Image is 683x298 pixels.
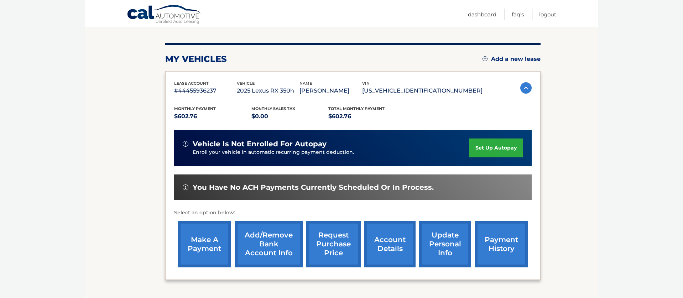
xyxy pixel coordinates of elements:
p: #44455936237 [174,86,237,96]
a: request purchase price [306,221,361,267]
a: set up autopay [469,138,523,157]
a: Cal Automotive [127,5,202,25]
span: Monthly Payment [174,106,216,111]
h2: my vehicles [165,54,227,64]
a: update personal info [419,221,471,267]
a: make a payment [178,221,231,267]
img: add.svg [483,56,488,61]
span: Monthly sales Tax [251,106,295,111]
a: Add/Remove bank account info [235,221,303,267]
span: vehicle is not enrolled for autopay [193,140,327,148]
p: $602.76 [174,111,251,121]
p: Enroll your vehicle in automatic recurring payment deduction. [193,148,469,156]
p: Select an option below: [174,209,532,217]
a: FAQ's [512,9,524,20]
a: account details [364,221,416,267]
a: Dashboard [468,9,496,20]
img: alert-white.svg [183,141,188,147]
img: alert-white.svg [183,184,188,190]
span: Total Monthly Payment [328,106,385,111]
a: payment history [475,221,528,267]
span: vehicle [237,81,255,86]
p: $602.76 [328,111,406,121]
a: Add a new lease [483,56,541,63]
img: accordion-active.svg [520,82,532,94]
span: You have no ACH payments currently scheduled or in process. [193,183,434,192]
p: $0.00 [251,111,329,121]
p: [PERSON_NAME] [299,86,362,96]
p: 2025 Lexus RX 350h [237,86,299,96]
span: vin [362,81,370,86]
p: [US_VEHICLE_IDENTIFICATION_NUMBER] [362,86,483,96]
span: name [299,81,312,86]
span: lease account [174,81,209,86]
a: Logout [539,9,556,20]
